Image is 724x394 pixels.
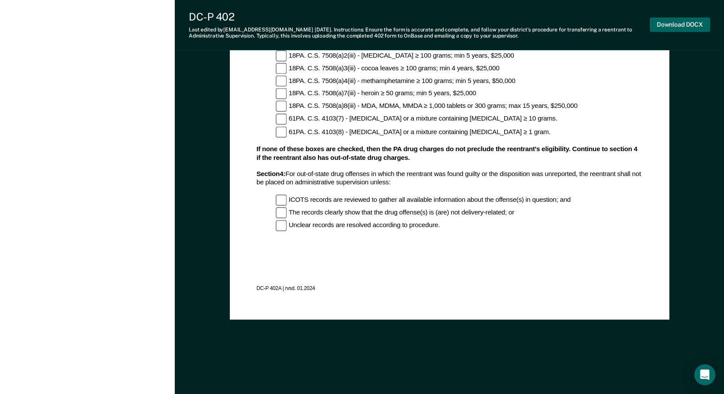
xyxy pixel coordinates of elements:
div: 18PA. C.S. 7508(a)4(iii) - methamphetamine ≥ 100 grams; min 5 years, $50,000 [276,75,643,86]
div: 18PA. C.S. 7508(a)8(iii) - MDA, MDMA, MMDA ≥ 1,000 tablets or 300 grams; max 15 years, $250,000 [276,100,643,112]
div: 18PA. C.S. 7508(a)2(iii) - [MEDICAL_DATA] ≥ 100 grams; min 5 years, $25,000 [276,50,643,61]
div: If none of these boxes are checked, then the PA drug charges do not preclude the reentrant's elig... [256,145,643,162]
div: 18PA. C.S. 7508(a)7(iii) - heroin ≥ 50 grams; min 5 years, $25,000 [276,88,643,99]
div: 61PA. C.S. 4103(7) - [MEDICAL_DATA] or a mixture containing [MEDICAL_DATA] ≥ 10 grams. [276,114,643,125]
div: DC-P 402A | rvsd. 01.2024 [256,285,643,291]
div: For out-of-state drug offenses in which the reentrant was found guilty or the disposition was unr... [256,170,643,187]
div: 18PA. C.S. 7508(a)3(iii) - cocoa leaves ≥ 100 grams; min 4 years, $25,000 [276,62,643,74]
b: Section 4 : [256,170,285,177]
div: Open Intercom Messenger [694,364,715,385]
div: ICOTS records are reviewed to gather all available information about the offense(s) in question; and [276,194,643,206]
div: DC-P 402 [189,10,650,23]
span: [DATE] [315,27,331,33]
div: 61PA. C.S. 4103(8) - [MEDICAL_DATA] or a mixture containing [MEDICAL_DATA] ≥ 1 gram. [276,126,643,138]
div: Unclear records are resolved according to procedure. [276,220,643,231]
div: The records clearly show that the drug offense(s) is (are) not delivery-related; or [276,207,643,218]
button: Download DOCX [650,17,710,32]
div: Last edited by [EMAIL_ADDRESS][DOMAIN_NAME] . Instructions: Ensure the form is accurate and compl... [189,27,650,39]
